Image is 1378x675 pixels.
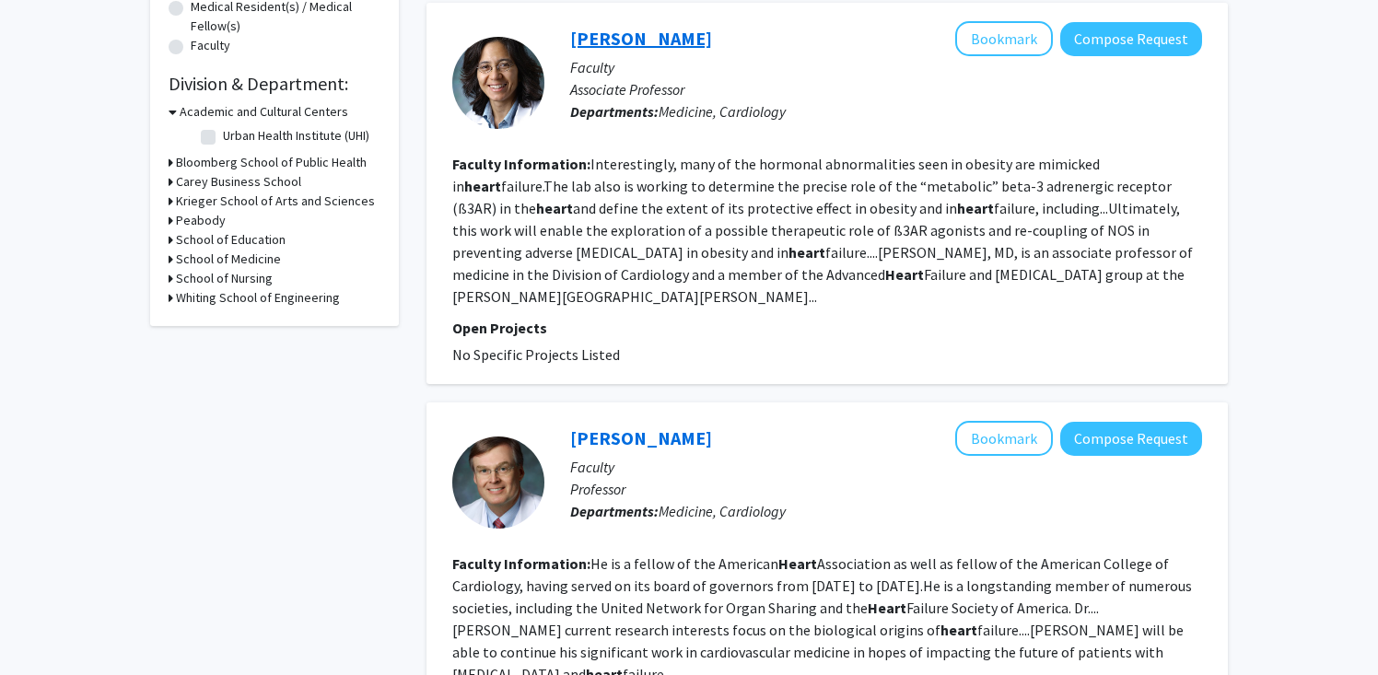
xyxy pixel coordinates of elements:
[176,211,226,230] h3: Peabody
[955,21,1053,56] button: Add Lili Barouch to Bookmarks
[570,56,1202,78] p: Faculty
[452,155,1193,306] fg-read-more: Interestingly, many of the hormonal abnormalities seen in obesity are mimicked in failure.The lab...
[176,172,301,192] h3: Carey Business School
[659,102,786,121] span: Medicine, Cardiology
[1060,422,1202,456] button: Compose Request to Edward Kasper
[778,554,817,573] b: Heart
[659,502,786,520] span: Medicine, Cardiology
[868,599,906,617] b: Heart
[957,199,994,217] b: heart
[452,345,620,364] span: No Specific Projects Listed
[570,78,1202,100] p: Associate Professor
[536,199,573,217] b: heart
[452,317,1202,339] p: Open Projects
[955,421,1053,456] button: Add Edward Kasper to Bookmarks
[570,456,1202,478] p: Faculty
[570,27,712,50] a: [PERSON_NAME]
[14,592,78,661] iframe: Chat
[176,230,286,250] h3: School of Education
[452,554,590,573] b: Faculty Information:
[180,102,348,122] h3: Academic and Cultural Centers
[570,502,659,520] b: Departments:
[940,621,977,639] b: heart
[1060,22,1202,56] button: Compose Request to Lili Barouch
[176,153,367,172] h3: Bloomberg School of Public Health
[176,288,340,308] h3: Whiting School of Engineering
[570,426,712,449] a: [PERSON_NAME]
[464,177,501,195] b: heart
[223,126,369,145] label: Urban Health Institute (UHI)
[169,73,380,95] h2: Division & Department:
[885,265,924,284] b: Heart
[452,155,590,173] b: Faculty Information:
[176,192,375,211] h3: Krieger School of Arts and Sciences
[788,243,825,262] b: heart
[176,250,281,269] h3: School of Medicine
[570,102,659,121] b: Departments:
[570,478,1202,500] p: Professor
[191,36,230,55] label: Faculty
[176,269,273,288] h3: School of Nursing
